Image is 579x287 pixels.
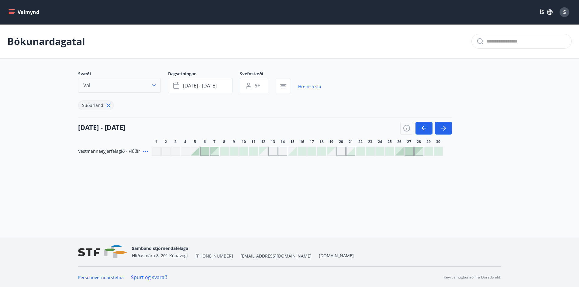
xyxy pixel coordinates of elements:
span: 5 [194,139,196,144]
span: 10 [242,139,246,144]
button: 5+ [240,78,268,93]
span: 26 [397,139,402,144]
span: Val [83,82,90,89]
span: Samband stjórnendafélaga [132,245,188,251]
div: Gráir dagar eru ekki bókanlegir [259,147,268,156]
span: 20 [339,139,343,144]
div: Suðurland [78,101,114,110]
button: Val [78,78,161,93]
span: 24 [378,139,382,144]
div: Gráir dagar eru ekki bókanlegir [181,147,190,156]
span: 22 [358,139,363,144]
div: Gráir dagar eru ekki bókanlegir [278,147,287,156]
span: 29 [426,139,431,144]
span: 7 [213,139,215,144]
span: 17 [310,139,314,144]
span: 15 [290,139,295,144]
span: 18 [319,139,324,144]
span: Dagsetningar [168,71,240,78]
div: Gráir dagar eru ekki bókanlegir [268,147,277,156]
a: [DOMAIN_NAME] [319,253,354,258]
span: S [563,9,566,15]
span: 12 [261,139,265,144]
span: 9 [233,139,235,144]
button: S [557,5,572,19]
button: ÍS [536,7,556,18]
div: Gráir dagar eru ekki bókanlegir [171,147,180,156]
span: 3 [174,139,177,144]
span: 4 [184,139,186,144]
span: 21 [349,139,353,144]
span: 1 [155,139,157,144]
div: Gráir dagar eru ekki bókanlegir [336,147,346,156]
div: Gráir dagar eru ekki bókanlegir [327,147,336,156]
button: [DATE] - [DATE] [168,78,233,93]
span: 5+ [255,82,260,89]
span: 6 [204,139,206,144]
a: Spurt og svarað [131,274,167,281]
span: 11 [251,139,256,144]
a: Hreinsa síu [298,80,321,93]
span: Suðurland [82,102,103,108]
span: 25 [388,139,392,144]
span: 16 [300,139,304,144]
span: 2 [165,139,167,144]
img: vjCaq2fThgY3EUYqSgpjEiBg6WP39ov69hlhuPVN.png [78,245,127,258]
span: [PHONE_NUMBER] [195,253,233,259]
span: 8 [223,139,225,144]
p: Bókunardagatal [7,35,85,48]
span: [DATE] - [DATE] [183,82,217,89]
div: Gráir dagar eru ekki bókanlegir [161,147,171,156]
button: menu [7,7,42,18]
div: Gráir dagar eru ekki bókanlegir [152,147,161,156]
span: 13 [271,139,275,144]
span: 14 [281,139,285,144]
span: 28 [417,139,421,144]
span: Vestmannaeyjarfélagið - Flúðir [78,148,140,154]
span: Svefnstæði [240,71,276,78]
span: 30 [436,139,440,144]
h4: [DATE] - [DATE] [78,123,125,132]
span: 19 [329,139,333,144]
span: Svæði [78,71,168,78]
a: Persónuverndarstefna [78,275,124,280]
span: [EMAIL_ADDRESS][DOMAIN_NAME] [240,253,312,259]
span: Hlíðasmára 8, 201 Kópavogi [132,253,188,258]
p: Keyrt á hugbúnaði frá Dorado ehf. [444,275,501,280]
span: 27 [407,139,411,144]
span: 23 [368,139,372,144]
